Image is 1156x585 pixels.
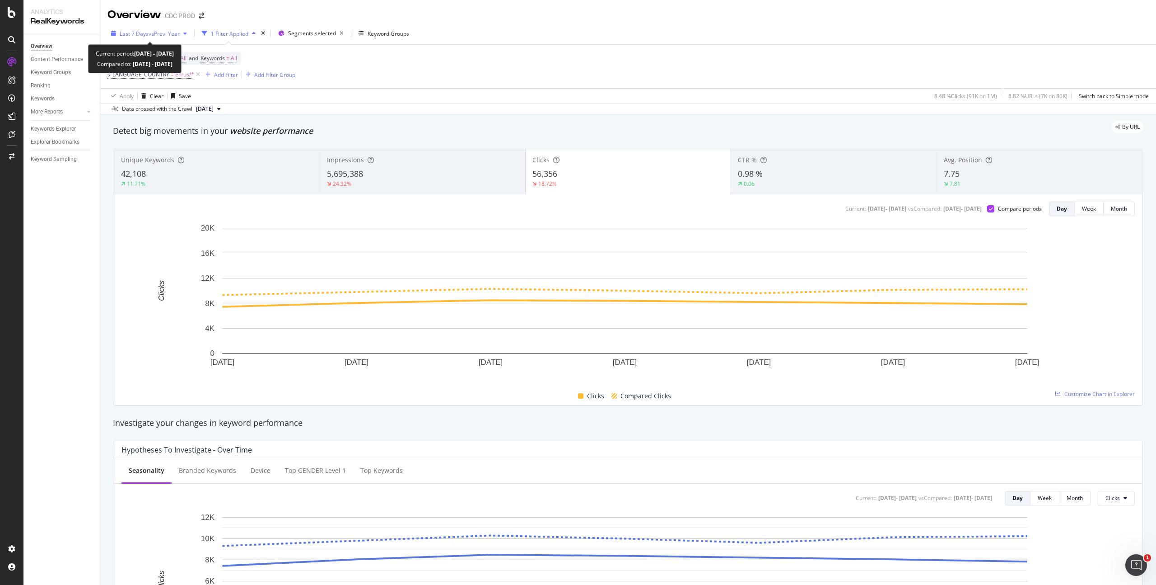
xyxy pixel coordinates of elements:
div: Compared to: [97,59,172,69]
button: Segments selected [275,26,347,41]
text: [DATE] [210,358,235,367]
span: Avg. Position [944,156,982,164]
text: 4K [205,324,214,333]
span: vs Prev. Year [149,30,180,38]
span: en-us/* [175,68,194,81]
button: Week [1030,491,1059,505]
a: Explorer Bookmarks [31,137,93,147]
div: Ranking [31,81,51,90]
span: 7.75 [944,168,960,179]
b: [DATE] - [DATE] [134,50,174,57]
div: 18.72% [538,180,557,188]
div: 11.71% [127,180,145,188]
a: Keyword Groups [31,68,93,77]
div: Month [1111,205,1127,212]
button: Clicks [1098,491,1135,505]
div: legacy label [1112,121,1143,133]
div: Save [179,92,191,100]
text: 12K [201,274,215,283]
svg: A chart. [121,223,1128,380]
button: [DATE] [192,104,224,114]
span: Clicks [587,391,604,401]
div: Data crossed with the Crawl [122,105,192,113]
button: Add Filter Group [242,69,295,80]
span: Keywords [200,54,225,62]
div: Current period: [96,48,174,59]
div: times [259,29,267,38]
div: Keyword Groups [31,68,71,77]
a: Keywords Explorer [31,124,93,134]
b: [DATE] - [DATE] [131,60,172,68]
text: 8K [205,556,214,564]
button: Last 7 DaysvsPrev. Year [107,26,191,41]
div: Clear [150,92,163,100]
button: Add Filter [202,69,238,80]
span: All [180,52,186,65]
div: vs Compared : [918,494,952,502]
button: Day [1005,491,1030,505]
div: Keyword Sampling [31,155,77,164]
button: 1 Filter Applied [198,26,259,41]
button: Week [1075,202,1104,216]
span: 2025 Sep. 12th [196,105,214,113]
div: Add Filter Group [254,71,295,79]
div: Week [1038,494,1052,502]
a: Content Performance [31,55,93,64]
text: 10K [201,534,215,543]
a: Customize Chart in Explorer [1055,390,1135,398]
span: 56,356 [532,168,557,179]
text: [DATE] [881,358,905,367]
span: Compared Clicks [620,391,671,401]
div: Add Filter [214,71,238,79]
div: 1 Filter Applied [211,30,248,38]
div: 8.48 % Clicks ( 91K on 1M ) [934,92,997,100]
div: Top GENDER Level 1 [285,466,346,475]
div: 7.81 [950,180,960,188]
text: 20K [201,224,215,232]
text: 0 [210,349,214,358]
text: 12K [201,513,215,522]
text: [DATE] [613,358,637,367]
span: 5,695,388 [327,168,363,179]
div: [DATE] - [DATE] [943,205,982,212]
div: 0.06 [744,180,755,188]
div: Explorer Bookmarks [31,137,79,147]
text: [DATE] [479,358,503,367]
div: [DATE] - [DATE] [878,494,917,502]
text: [DATE] [747,358,771,367]
div: Day [1012,494,1023,502]
button: Clear [138,89,163,103]
button: Month [1059,491,1091,505]
div: 8.82 % URLs ( 7K on 80K ) [1008,92,1067,100]
div: Apply [120,92,134,100]
div: Hypotheses to Investigate - Over Time [121,445,252,454]
a: Keyword Sampling [31,155,93,164]
div: Month [1067,494,1083,502]
div: arrow-right-arrow-left [199,13,204,19]
span: Segments selected [288,29,336,37]
div: Compare periods [998,205,1042,212]
div: [DATE] - [DATE] [954,494,992,502]
div: Seasonality [129,466,164,475]
div: Keyword Groups [368,30,409,38]
span: Unique Keywords [121,156,174,164]
span: By URL [1122,124,1140,130]
text: Clicks [157,280,166,301]
div: Top Keywords [360,466,403,475]
button: Day [1049,202,1075,216]
div: Current: [856,494,876,502]
span: All [231,52,237,65]
div: Current: [845,205,866,212]
a: Ranking [31,81,93,90]
span: 42,108 [121,168,146,179]
div: Device [251,466,270,475]
div: Switch back to Simple mode [1079,92,1149,100]
div: vs Compared : [908,205,942,212]
div: Overview [31,42,52,51]
text: [DATE] [1015,358,1039,367]
text: 16K [201,249,215,258]
button: Month [1104,202,1135,216]
div: RealKeywords [31,16,93,27]
span: Impressions [327,156,364,164]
